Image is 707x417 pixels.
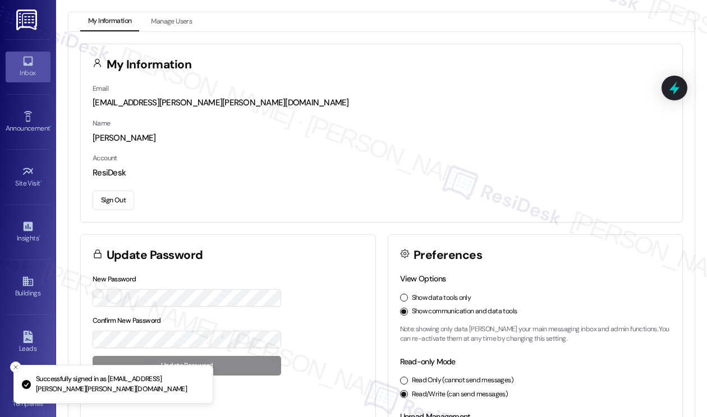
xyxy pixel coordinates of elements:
[93,119,111,128] label: Name
[93,154,117,163] label: Account
[93,132,671,144] div: [PERSON_NAME]
[143,12,200,31] button: Manage Users
[6,52,50,82] a: Inbox
[16,10,39,30] img: ResiDesk Logo
[93,191,134,210] button: Sign Out
[400,274,446,284] label: View Options
[93,316,161,325] label: Confirm New Password
[36,374,204,394] p: Successfully signed in as [EMAIL_ADDRESS][PERSON_NAME][PERSON_NAME][DOMAIN_NAME]
[50,123,52,131] span: •
[414,249,482,261] h3: Preferences
[6,327,50,358] a: Leads
[400,356,456,367] label: Read-only Mode
[39,233,40,240] span: •
[93,275,136,284] label: New Password
[107,59,192,71] h3: My Information
[6,272,50,302] a: Buildings
[412,307,517,317] label: Show communication and data tools
[6,382,50,413] a: Templates •
[6,162,50,192] a: Site Visit •
[412,376,513,386] label: Read Only (cannot send messages)
[80,12,139,31] button: My Information
[6,217,50,247] a: Insights •
[400,325,671,344] p: Note: showing only data [PERSON_NAME] your main messaging inbox and admin functions. You can re-a...
[412,390,508,400] label: Read/Write (can send messages)
[107,249,203,261] h3: Update Password
[93,84,108,93] label: Email
[40,178,42,186] span: •
[412,293,471,303] label: Show data tools only
[10,362,21,373] button: Close toast
[93,97,671,109] div: [EMAIL_ADDRESS][PERSON_NAME][PERSON_NAME][DOMAIN_NAME]
[93,167,671,179] div: ResiDesk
